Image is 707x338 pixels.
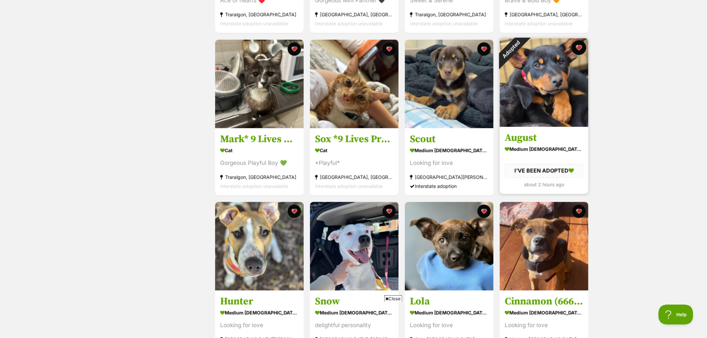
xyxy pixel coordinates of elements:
span: Interstate adoption unavailable [505,21,573,27]
img: Sox *9 Lives Project Rescue* [310,40,399,128]
a: August medium [DEMOGRAPHIC_DATA] Dog I'VE BEEN ADOPTED about 2 hours ago favourite [500,127,588,194]
span: Interstate adoption unavailable [220,21,288,27]
div: Adopted [491,30,531,69]
div: [GEOGRAPHIC_DATA], [GEOGRAPHIC_DATA] [505,10,583,19]
div: medium [DEMOGRAPHIC_DATA] Dog [505,308,583,318]
button: favourite [572,40,586,55]
div: Cat [220,146,299,155]
button: favourite [383,42,396,56]
img: Snow [310,202,399,291]
div: Looking for love [410,159,488,168]
div: Looking for love [505,321,583,330]
h3: Cinnamon (66690) [505,295,583,308]
img: Hunter [215,202,304,291]
a: Sox *9 Lives Project Rescue* Cat *Playful* [GEOGRAPHIC_DATA], [GEOGRAPHIC_DATA] Interstate adopti... [310,128,399,196]
img: Mark* 9 Lives Project Rescue* [215,40,304,128]
span: Close [384,295,402,302]
button: favourite [383,205,396,218]
div: medium [DEMOGRAPHIC_DATA] Dog [410,146,488,155]
div: Cat [315,146,394,155]
span: Interstate adoption unavailable [410,21,478,27]
img: August [500,38,588,127]
h3: August [505,132,583,144]
span: Interstate adoption unavailable [315,183,383,189]
div: [GEOGRAPHIC_DATA], [GEOGRAPHIC_DATA] [315,10,394,19]
button: favourite [477,42,491,56]
img: Scout [405,40,493,128]
h3: Hunter [220,295,299,308]
span: Interstate adoption unavailable [220,183,288,189]
iframe: Advertisement [232,305,475,335]
iframe: Help Scout Beacon - Open [659,305,694,325]
a: Adopted [500,122,588,128]
div: medium [DEMOGRAPHIC_DATA] Dog [220,308,299,318]
img: Cinnamon (66690) [500,202,588,291]
div: Looking for love [220,321,299,330]
div: I'VE BEEN ADOPTED [505,164,583,178]
img: Lola [405,202,493,291]
button: favourite [477,205,491,218]
h3: Scout [410,133,488,146]
a: Scout medium [DEMOGRAPHIC_DATA] Dog Looking for love [GEOGRAPHIC_DATA][PERSON_NAME][GEOGRAPHIC_DA... [405,128,493,196]
div: about 2 hours ago [505,180,583,189]
button: favourite [572,205,586,218]
h3: Lola [410,295,488,308]
a: Mark* 9 Lives Project Rescue* Cat Gorgeous Playful Boy 💚 Traralgon, [GEOGRAPHIC_DATA] Interstate ... [215,128,304,196]
h3: Snow [315,295,394,308]
button: favourite [288,205,301,218]
div: Gorgeous Playful Boy 💚 [220,159,299,168]
div: Interstate adoption [410,182,488,191]
div: medium [DEMOGRAPHIC_DATA] Dog [505,144,583,154]
button: favourite [288,42,301,56]
div: Traralgon, [GEOGRAPHIC_DATA] [220,173,299,182]
div: Traralgon, [GEOGRAPHIC_DATA] [220,10,299,19]
div: [GEOGRAPHIC_DATA], [GEOGRAPHIC_DATA] [315,173,394,182]
div: [GEOGRAPHIC_DATA][PERSON_NAME][GEOGRAPHIC_DATA] [410,173,488,182]
span: Interstate adoption unavailable [315,21,383,27]
h3: Mark* 9 Lives Project Rescue* [220,133,299,146]
div: Traralgon, [GEOGRAPHIC_DATA] [410,10,488,19]
h3: Sox *9 Lives Project Rescue* [315,133,394,146]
